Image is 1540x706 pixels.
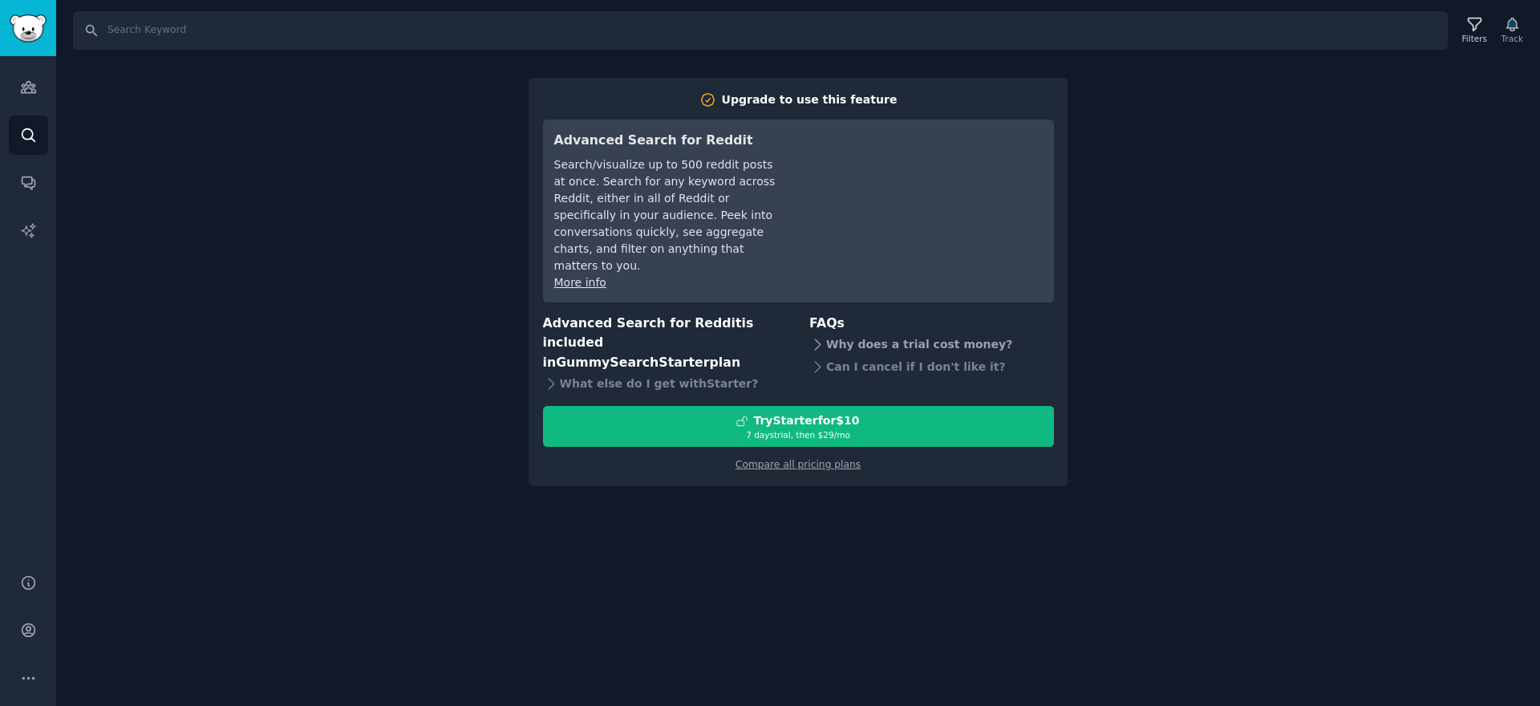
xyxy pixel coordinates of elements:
[544,429,1053,440] div: 7 days trial, then $ 29 /mo
[809,355,1054,378] div: Can I cancel if I don't like it?
[543,314,788,373] h3: Advanced Search for Reddit is included in plan
[73,11,1448,50] input: Search Keyword
[722,91,898,108] div: Upgrade to use this feature
[736,459,861,470] a: Compare all pricing plans
[809,314,1054,334] h3: FAQs
[543,406,1054,447] button: TryStarterfor$107 daystrial, then $29/mo
[802,131,1043,251] iframe: YouTube video player
[554,276,606,289] a: More info
[554,131,780,151] h3: Advanced Search for Reddit
[554,156,780,274] div: Search/visualize up to 500 reddit posts at once. Search for any keyword across Reddit, either in ...
[1462,33,1487,44] div: Filters
[753,412,859,429] div: Try Starter for $10
[809,333,1054,355] div: Why does a trial cost money?
[543,372,788,395] div: What else do I get with Starter ?
[10,14,47,43] img: GummySearch logo
[556,355,709,370] span: GummySearch Starter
